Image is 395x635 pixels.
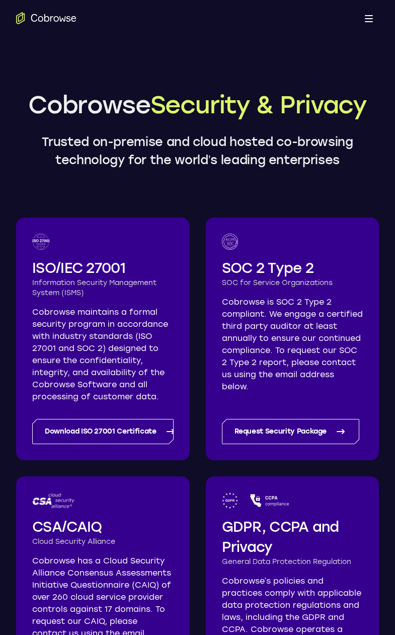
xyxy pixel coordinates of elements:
h2: CSA/CAIQ [32,517,174,537]
h3: General Data Protection Regulation [222,557,363,567]
h3: Cloud Security Alliance [32,537,174,547]
h3: Information Security Management System (ISMS) [32,278,174,298]
a: Go to the home page [16,12,76,24]
h3: SOC for Service Organizations [222,278,363,288]
a: Download ISO 27001 Certificate [32,419,174,444]
img: SOC logo [222,234,238,250]
p: Trusted on-premise and cloud hosted co-browsing technology for the world’s leading enterprises [16,133,379,169]
span: Security & Privacy [150,90,367,119]
p: Cobrowse maintains a formal security program in accordance with industry standards (ISO 27001 and... [32,306,174,403]
p: Cobrowse is SOC 2 Type 2 compliant. We engage a certified third party auditor at least annually t... [222,296,363,393]
img: ISO 27001 [32,234,50,250]
img: CSA logo [32,492,75,509]
h2: GDPR, CCPA and Privacy [222,517,363,557]
img: CCPA logo [250,492,289,509]
h2: ISO/IEC 27001 [32,258,174,278]
h1: Cobrowse [16,89,379,121]
img: GDPR logo [222,492,239,509]
a: Request Security Package [222,419,360,444]
h2: SOC 2 Type 2 [222,258,363,278]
